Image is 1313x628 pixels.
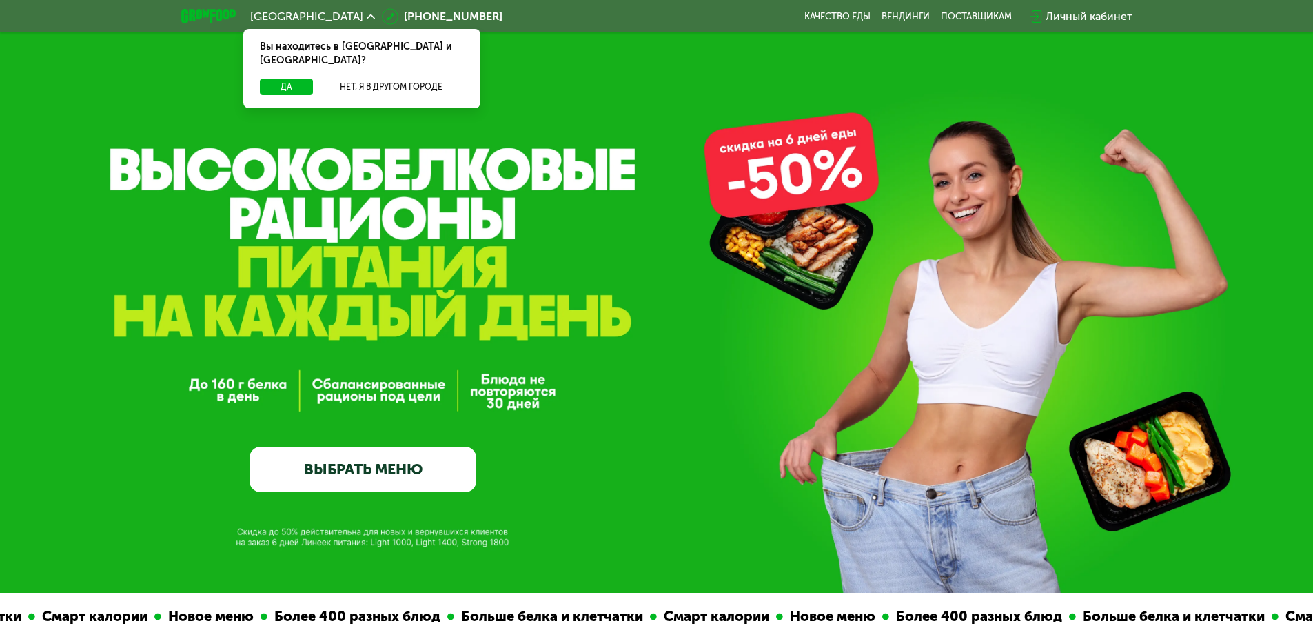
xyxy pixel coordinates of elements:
[258,606,438,627] div: Более 400 разных блюд
[318,79,464,95] button: Нет, я в другом городе
[1066,606,1262,627] div: Больше белка и клетчатки
[445,606,640,627] div: Больше белка и клетчатки
[243,29,480,79] div: Вы находитесь в [GEOGRAPHIC_DATA] и [GEOGRAPHIC_DATA]?
[647,606,766,627] div: Смарт калории
[250,11,363,22] span: [GEOGRAPHIC_DATA]
[260,79,313,95] button: Да
[152,606,251,627] div: Новое меню
[250,447,476,492] a: ВЫБРАТЬ МЕНЮ
[773,606,873,627] div: Новое меню
[382,8,502,25] a: [PHONE_NUMBER]
[26,606,145,627] div: Смарт калории
[882,11,930,22] a: Вендинги
[941,11,1012,22] div: поставщикам
[879,606,1059,627] div: Более 400 разных блюд
[804,11,871,22] a: Качество еды
[1046,8,1132,25] div: Личный кабинет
